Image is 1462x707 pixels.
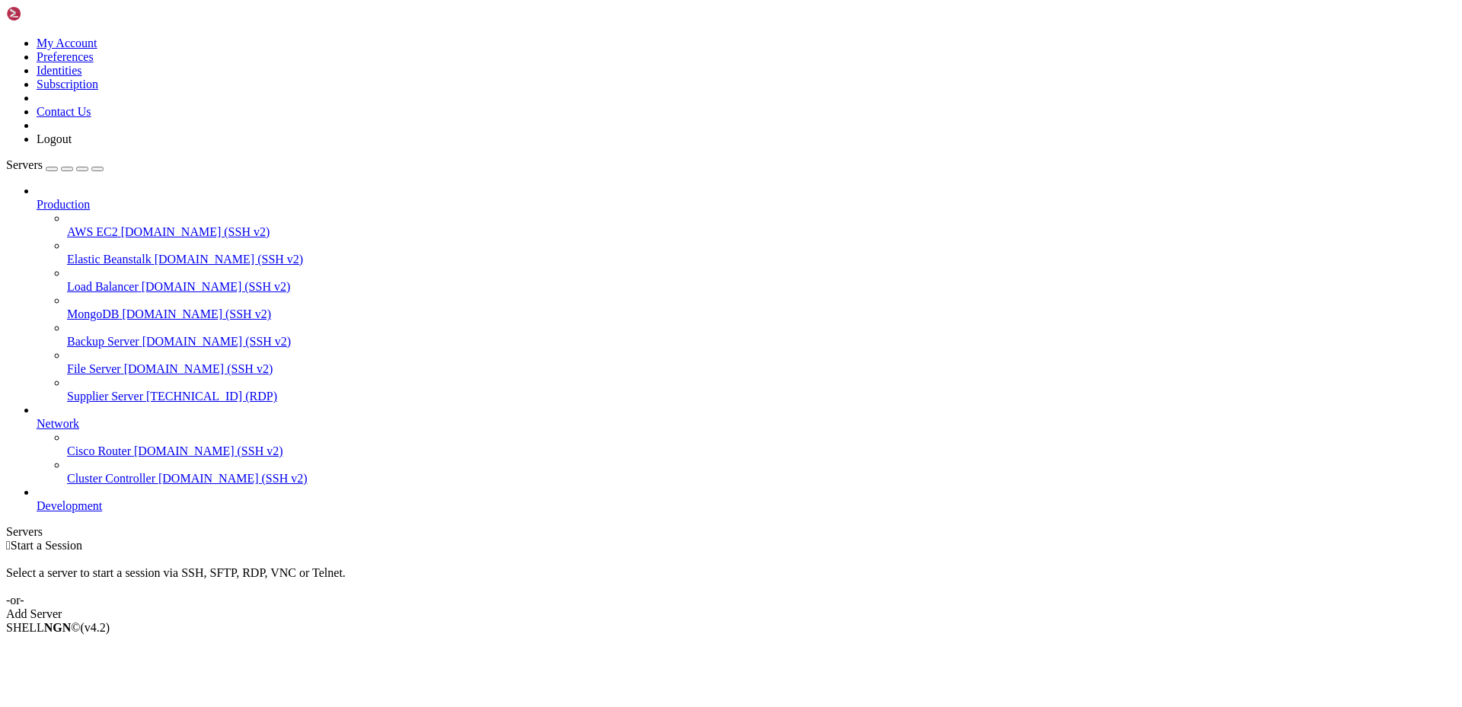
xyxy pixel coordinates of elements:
[67,253,1456,266] a: Elastic Beanstalk [DOMAIN_NAME] (SSH v2)
[67,239,1456,266] li: Elastic Beanstalk [DOMAIN_NAME] (SSH v2)
[37,417,1456,431] a: Network
[67,225,1456,239] a: AWS EC2 [DOMAIN_NAME] (SSH v2)
[6,553,1456,607] div: Select a server to start a session via SSH, SFTP, RDP, VNC or Telnet. -or-
[155,253,304,266] span: [DOMAIN_NAME] (SSH v2)
[67,321,1456,349] li: Backup Server [DOMAIN_NAME] (SSH v2)
[81,621,110,634] span: 4.2.0
[146,390,277,403] span: [TECHNICAL_ID] (RDP)
[67,335,139,348] span: Backup Server
[44,621,72,634] b: NGN
[37,499,102,512] span: Development
[37,417,79,430] span: Network
[6,525,1456,539] div: Servers
[67,280,139,293] span: Load Balancer
[11,539,82,552] span: Start a Session
[6,158,104,171] a: Servers
[158,472,308,485] span: [DOMAIN_NAME] (SSH v2)
[37,198,90,211] span: Production
[37,403,1456,486] li: Network
[67,362,121,375] span: File Server
[6,607,1456,621] div: Add Server
[37,184,1456,403] li: Production
[67,280,1456,294] a: Load Balancer [DOMAIN_NAME] (SSH v2)
[67,431,1456,458] li: Cisco Router [DOMAIN_NAME] (SSH v2)
[67,444,131,457] span: Cisco Router
[67,349,1456,376] li: File Server [DOMAIN_NAME] (SSH v2)
[37,105,91,118] a: Contact Us
[37,198,1456,212] a: Production
[142,335,292,348] span: [DOMAIN_NAME] (SSH v2)
[37,50,94,63] a: Preferences
[67,376,1456,403] li: Supplier Server [TECHNICAL_ID] (RDP)
[6,621,110,634] span: SHELL ©
[6,158,43,171] span: Servers
[67,458,1456,486] li: Cluster Controller [DOMAIN_NAME] (SSH v2)
[67,362,1456,376] a: File Server [DOMAIN_NAME] (SSH v2)
[37,64,82,77] a: Identities
[67,472,155,485] span: Cluster Controller
[67,390,143,403] span: Supplier Server
[122,307,271,320] span: [DOMAIN_NAME] (SSH v2)
[37,499,1456,513] a: Development
[6,6,94,21] img: Shellngn
[6,539,11,552] span: 
[134,444,283,457] span: [DOMAIN_NAME] (SSH v2)
[37,486,1456,513] li: Development
[67,294,1456,321] li: MongoDB [DOMAIN_NAME] (SSH v2)
[67,266,1456,294] li: Load Balancer [DOMAIN_NAME] (SSH v2)
[124,362,273,375] span: [DOMAIN_NAME] (SSH v2)
[67,225,118,238] span: AWS EC2
[37,132,72,145] a: Logout
[67,472,1456,486] a: Cluster Controller [DOMAIN_NAME] (SSH v2)
[67,307,119,320] span: MongoDB
[37,78,98,91] a: Subscription
[67,335,1456,349] a: Backup Server [DOMAIN_NAME] (SSH v2)
[67,253,152,266] span: Elastic Beanstalk
[67,212,1456,239] li: AWS EC2 [DOMAIN_NAME] (SSH v2)
[37,37,97,49] a: My Account
[67,307,1456,321] a: MongoDB [DOMAIN_NAME] (SSH v2)
[67,390,1456,403] a: Supplier Server [TECHNICAL_ID] (RDP)
[121,225,270,238] span: [DOMAIN_NAME] (SSH v2)
[142,280,291,293] span: [DOMAIN_NAME] (SSH v2)
[67,444,1456,458] a: Cisco Router [DOMAIN_NAME] (SSH v2)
